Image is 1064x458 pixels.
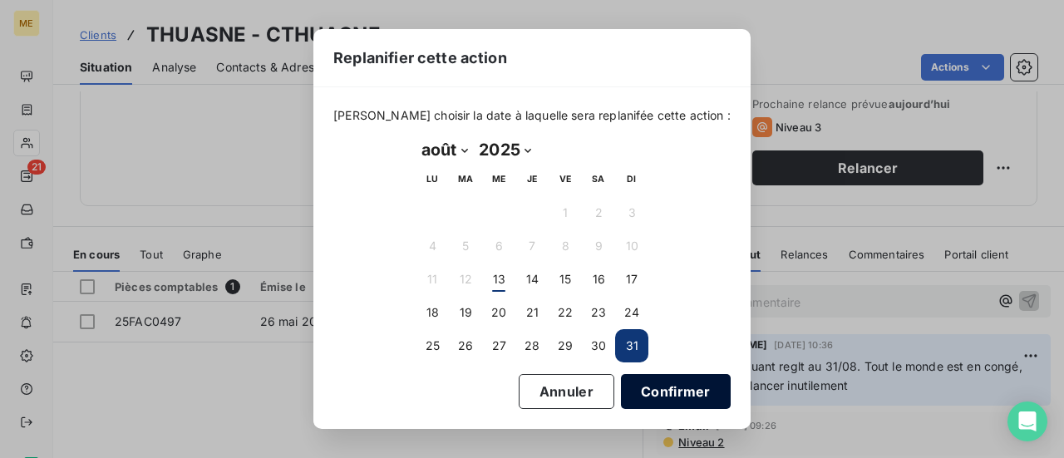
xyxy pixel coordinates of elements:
[515,296,549,329] button: 21
[449,229,482,263] button: 5
[615,263,648,296] button: 17
[615,163,648,196] th: dimanche
[549,296,582,329] button: 22
[515,229,549,263] button: 7
[582,196,615,229] button: 2
[582,296,615,329] button: 23
[549,263,582,296] button: 15
[449,163,482,196] th: mardi
[549,329,582,362] button: 29
[416,263,449,296] button: 11
[549,229,582,263] button: 8
[449,296,482,329] button: 19
[416,163,449,196] th: lundi
[449,329,482,362] button: 26
[582,263,615,296] button: 16
[333,47,507,69] span: Replanifier cette action
[1007,401,1047,441] div: Open Intercom Messenger
[615,229,648,263] button: 10
[449,263,482,296] button: 12
[615,196,648,229] button: 3
[582,229,615,263] button: 9
[482,229,515,263] button: 6
[519,374,614,409] button: Annuler
[582,163,615,196] th: samedi
[416,329,449,362] button: 25
[482,296,515,329] button: 20
[621,374,731,409] button: Confirmer
[416,296,449,329] button: 18
[515,163,549,196] th: jeudi
[416,229,449,263] button: 4
[549,196,582,229] button: 1
[549,163,582,196] th: vendredi
[615,329,648,362] button: 31
[482,163,515,196] th: mercredi
[515,263,549,296] button: 14
[515,329,549,362] button: 28
[482,263,515,296] button: 13
[615,296,648,329] button: 24
[482,329,515,362] button: 27
[582,329,615,362] button: 30
[333,107,731,124] span: [PERSON_NAME] choisir la date à laquelle sera replanifée cette action :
